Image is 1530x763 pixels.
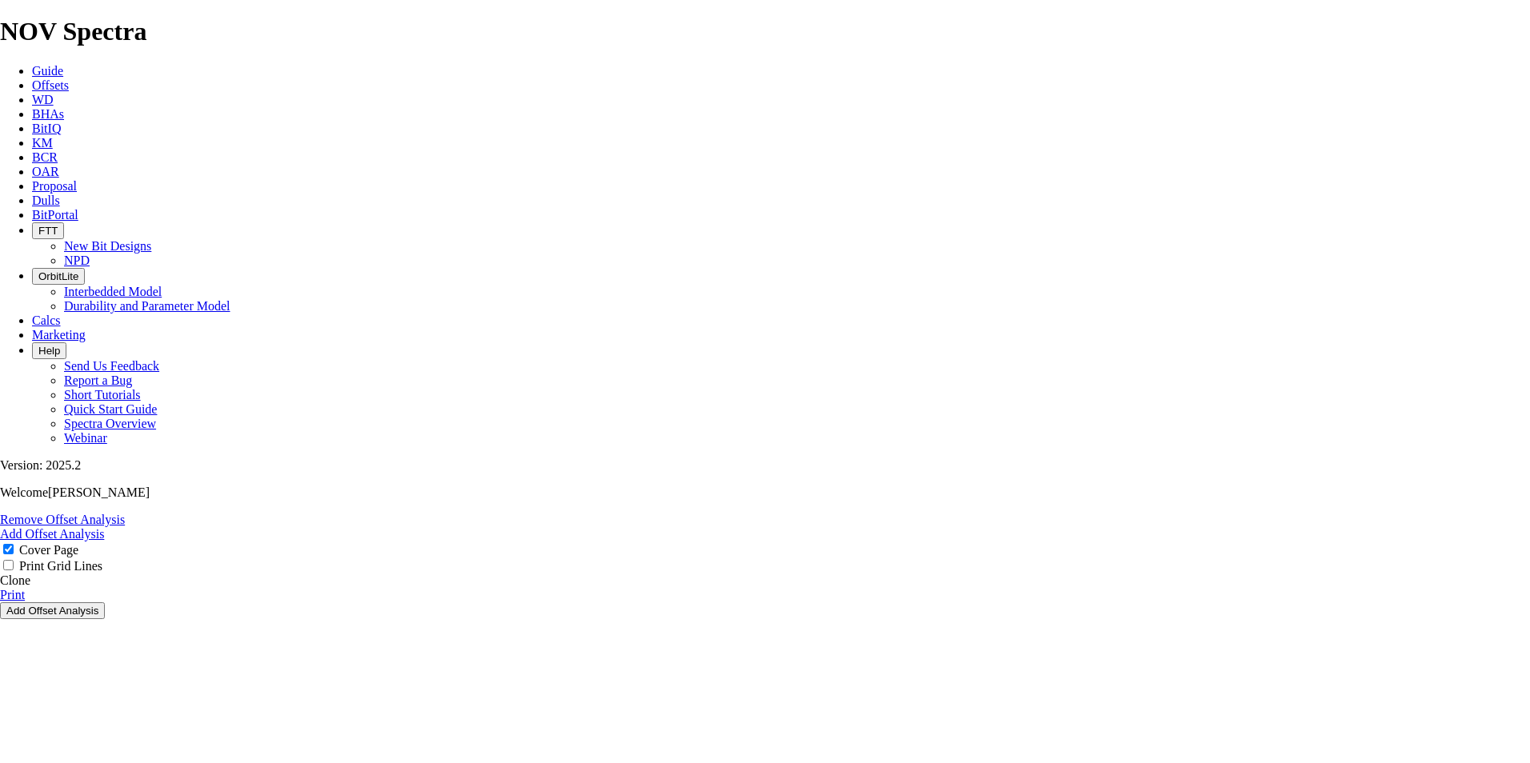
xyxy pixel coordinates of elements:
span: Help [38,345,60,357]
a: Offsets [32,78,69,92]
a: Dulls [32,194,60,207]
label: Print Grid Lines [19,559,102,573]
a: OAR [32,165,59,178]
label: Cover Page [19,543,78,557]
a: BCR [32,150,58,164]
span: OrbitLite [38,270,78,282]
span: FTT [38,225,58,237]
a: Calcs [32,314,61,327]
a: Short Tutorials [64,388,141,401]
span: [PERSON_NAME] [48,485,150,499]
a: BitIQ [32,122,61,135]
a: BHAs [32,107,64,121]
a: Quick Start Guide [64,402,157,416]
button: FTT [32,222,64,239]
a: Spectra Overview [64,417,156,430]
a: New Bit Designs [64,239,151,253]
a: Guide [32,64,63,78]
a: Marketing [32,328,86,342]
a: Proposal [32,179,77,193]
a: Send Us Feedback [64,359,159,373]
button: OrbitLite [32,268,85,285]
button: Help [32,342,66,359]
a: NPD [64,254,90,267]
a: KM [32,136,53,150]
a: Report a Bug [64,374,132,387]
a: Durability and Parameter Model [64,299,230,313]
a: Interbedded Model [64,285,162,298]
a: Webinar [64,431,107,445]
a: BitPortal [32,208,78,222]
a: WD [32,93,54,106]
